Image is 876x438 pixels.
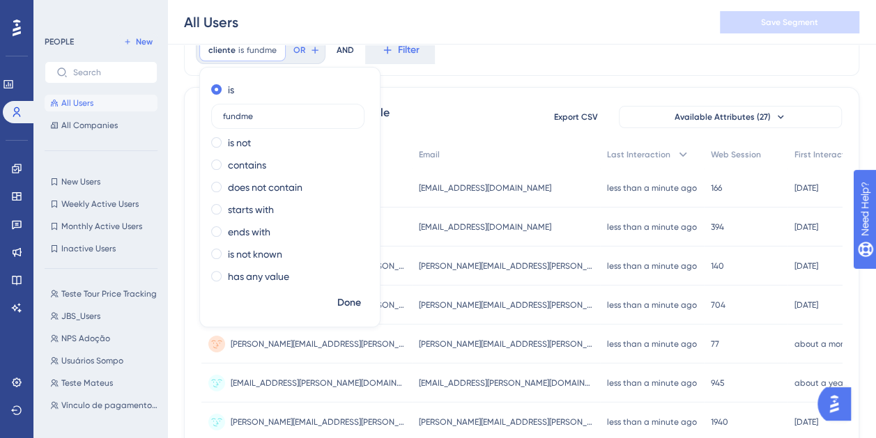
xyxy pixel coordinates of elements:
time: about a month ago [794,339,872,349]
time: [DATE] [794,261,818,271]
span: 1940 [711,416,728,428]
span: [PERSON_NAME][EMAIL_ADDRESS][PERSON_NAME][PERSON_NAME][DOMAIN_NAME] [231,338,405,350]
span: Vínculo de pagamentos aos fornecedores (4 contas -admin) [61,400,160,411]
span: Last Interaction [607,149,670,160]
span: Usuários Sompo [61,355,123,366]
span: Teste Tour Price Tracking [61,288,157,299]
span: Weekly Active Users [61,198,139,210]
span: cliente [208,45,236,56]
span: New Users [61,176,100,187]
time: less than a minute ago [607,417,697,427]
span: Save Segment [761,17,818,28]
span: Need Help? [33,3,87,20]
span: Export CSV [554,111,598,123]
span: is [238,45,244,56]
time: less than a minute ago [607,300,697,310]
button: Usuários Sompo [45,352,166,369]
label: ends with [228,224,270,240]
button: Teste Tour Price Tracking [45,286,166,302]
label: contains [228,157,266,173]
span: Filter [398,42,420,58]
span: Web Session [711,149,761,160]
label: is not known [228,246,282,263]
span: Monthly Active Users [61,221,142,232]
span: 704 [711,299,725,311]
button: OR [291,39,322,61]
time: [DATE] [794,222,818,232]
time: less than a minute ago [607,378,697,388]
time: less than a minute ago [607,339,697,349]
span: Done [337,295,361,311]
button: All Companies [45,117,157,134]
button: New Users [45,173,157,190]
button: Export CSV [541,106,610,128]
button: JBS_Users [45,308,166,324]
time: less than a minute ago [607,261,697,271]
input: Type the value [223,111,353,121]
input: Search [73,68,146,77]
span: [EMAIL_ADDRESS][DOMAIN_NAME] [419,182,551,194]
span: Email [419,149,440,160]
span: All Companies [61,120,118,131]
time: less than a minute ago [607,183,697,193]
button: Weekly Active Users [45,196,157,212]
button: Done [330,290,369,315]
span: Teste Mateus [61,377,113,389]
span: [PERSON_NAME][EMAIL_ADDRESS][PERSON_NAME][DOMAIN_NAME] [231,416,405,428]
button: Monthly Active Users [45,218,157,235]
div: All Users [184,13,238,32]
span: [PERSON_NAME][EMAIL_ADDRESS][PERSON_NAME][DOMAIN_NAME] [419,260,593,272]
span: [PERSON_NAME][EMAIL_ADDRESS][PERSON_NAME][DOMAIN_NAME] [419,299,593,311]
span: JBS_Users [61,311,100,322]
span: OR [293,45,305,56]
span: [PERSON_NAME][EMAIL_ADDRESS][PERSON_NAME][DOMAIN_NAME] [419,416,593,428]
span: 945 [711,377,725,389]
label: does not contain [228,179,302,196]
time: [DATE] [794,300,818,310]
span: [EMAIL_ADDRESS][DOMAIN_NAME] [419,221,551,233]
span: All Users [61,97,93,109]
label: is [228,81,234,98]
span: Available Attributes (27) [675,111,771,123]
span: [PERSON_NAME][EMAIL_ADDRESS][PERSON_NAME][PERSON_NAME][DOMAIN_NAME] [419,338,593,350]
div: PEOPLE [45,36,74,47]
span: 394 [711,221,724,233]
button: NPS Adoção [45,330,166,347]
button: Save Segment [720,11,859,33]
label: is not [228,134,251,151]
time: less than a minute ago [607,222,697,232]
span: [EMAIL_ADDRESS][PERSON_NAME][DOMAIN_NAME] [419,377,593,389]
label: has any value [228,268,289,285]
span: 140 [711,260,724,272]
time: [DATE] [794,417,818,427]
span: 77 [711,338,719,350]
label: starts with [228,201,274,218]
button: New [118,33,157,50]
iframe: UserGuiding AI Assistant Launcher [817,383,859,425]
span: fundme [247,45,277,56]
button: All Users [45,95,157,111]
span: [EMAIL_ADDRESS][PERSON_NAME][DOMAIN_NAME] [231,377,405,389]
button: Inactive Users [45,240,157,257]
button: Vínculo de pagamentos aos fornecedores (4 contas -admin) [45,397,166,414]
button: Filter [365,36,435,64]
span: Inactive Users [61,243,116,254]
time: [DATE] [794,183,818,193]
span: NPS Adoção [61,333,110,344]
button: Available Attributes (27) [619,106,842,128]
span: First Interaction [794,149,857,160]
div: AND [337,36,354,64]
span: New [136,36,153,47]
span: 166 [711,182,722,194]
button: Teste Mateus [45,375,166,391]
time: about a year ago [794,378,864,388]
